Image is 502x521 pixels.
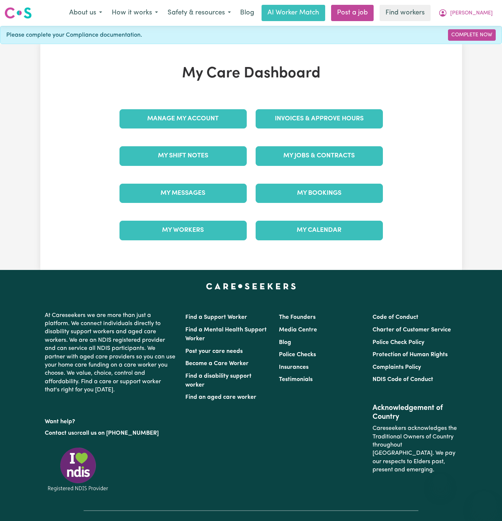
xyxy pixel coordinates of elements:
[80,430,159,436] a: call us on [PHONE_NUMBER]
[206,283,296,289] a: Careseekers home page
[450,9,493,17] span: [PERSON_NAME]
[185,327,267,342] a: Find a Mental Health Support Worker
[331,5,374,21] a: Post a job
[279,352,316,358] a: Police Checks
[373,314,418,320] a: Code of Conduct
[185,361,249,367] a: Become a Care Worker
[279,377,313,383] a: Testimonials
[279,340,291,345] a: Blog
[185,314,247,320] a: Find a Support Worker
[45,426,176,440] p: or
[45,430,74,436] a: Contact us
[256,146,383,166] a: My Jobs & Contracts
[185,373,252,388] a: Find a disability support worker
[373,404,457,421] h2: Acknowledgement of Country
[236,5,259,21] a: Blog
[107,5,163,21] button: How it works
[434,5,498,21] button: My Account
[119,109,247,128] a: Manage My Account
[64,5,107,21] button: About us
[279,364,309,370] a: Insurances
[119,184,247,203] a: My Messages
[373,340,424,345] a: Police Check Policy
[256,221,383,240] a: My Calendar
[119,146,247,166] a: My Shift Notes
[433,474,448,488] iframe: Close message
[262,5,325,21] a: AI Worker Match
[45,415,176,426] p: Want help?
[279,314,316,320] a: The Founders
[6,31,142,40] span: Please complete your Compliance documentation.
[4,6,32,20] img: Careseekers logo
[163,5,236,21] button: Safety & resources
[472,491,496,515] iframe: Button to launch messaging window
[373,421,457,477] p: Careseekers acknowledges the Traditional Owners of Country throughout [GEOGRAPHIC_DATA]. We pay o...
[45,308,176,397] p: At Careseekers we are more than just a platform. We connect individuals directly to disability su...
[185,394,256,400] a: Find an aged care worker
[185,348,243,354] a: Post your care needs
[119,221,247,240] a: My Workers
[115,65,387,83] h1: My Care Dashboard
[45,446,111,492] img: Registered NDIS provider
[448,29,496,41] a: Complete Now
[256,184,383,203] a: My Bookings
[256,109,383,128] a: Invoices & Approve Hours
[279,327,317,333] a: Media Centre
[373,364,421,370] a: Complaints Policy
[380,5,431,21] a: Find workers
[373,352,448,358] a: Protection of Human Rights
[373,377,433,383] a: NDIS Code of Conduct
[373,327,451,333] a: Charter of Customer Service
[4,4,32,21] a: Careseekers logo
